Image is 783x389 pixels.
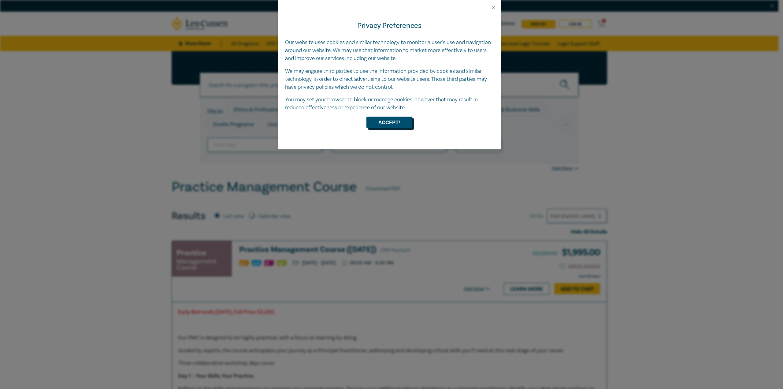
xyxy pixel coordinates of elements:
[285,96,494,112] p: You may set your browser to block or manage cookies, however that may result in reduced effective...
[285,39,494,62] p: Our website uses cookies and similar technology to monitor a user’s use and navigation around our...
[491,5,496,10] button: Close
[366,117,412,128] button: Accept!
[285,20,494,31] h4: Privacy Preferences
[285,67,494,91] p: We may engage third parties to use the information provided by cookies and similar technology, in...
